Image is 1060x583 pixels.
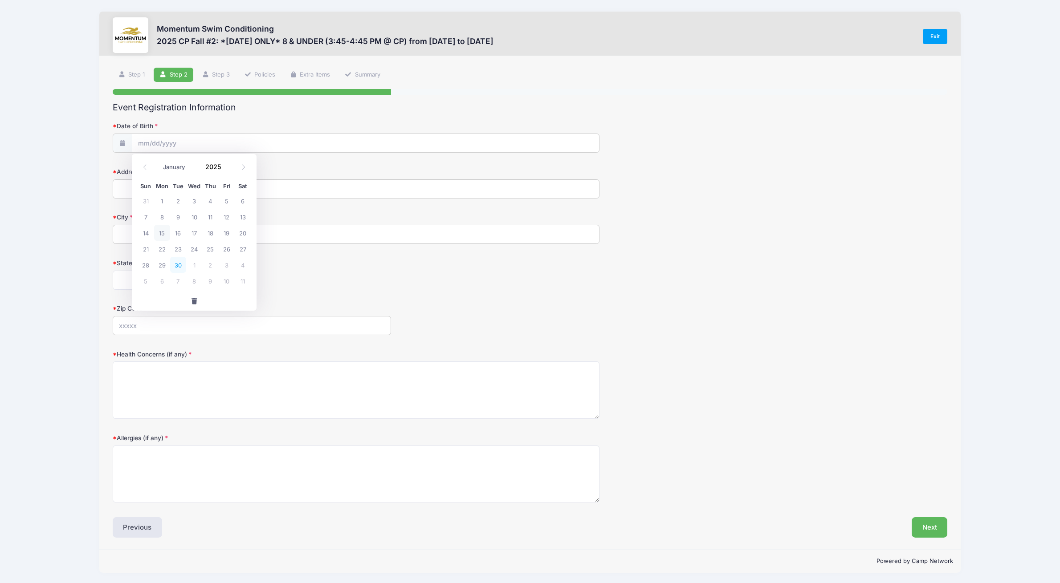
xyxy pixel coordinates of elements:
[154,225,170,241] span: September 15, 2025
[202,241,218,257] span: September 25, 2025
[154,183,170,189] span: Mon
[219,183,235,189] span: Fri
[219,241,235,257] span: September 26, 2025
[170,273,186,289] span: October 7, 2025
[159,162,198,173] select: Month
[154,209,170,225] span: September 8, 2025
[170,241,186,257] span: September 23, 2025
[138,257,154,273] span: September 28, 2025
[202,225,218,241] span: September 18, 2025
[186,225,202,241] span: September 17, 2025
[186,257,202,273] span: October 1, 2025
[235,257,251,273] span: October 4, 2025
[202,273,218,289] span: October 9, 2025
[138,225,154,241] span: September 14, 2025
[202,193,218,209] span: September 4, 2025
[154,273,170,289] span: October 6, 2025
[186,209,202,225] span: September 10, 2025
[219,209,235,225] span: September 12, 2025
[202,257,218,273] span: October 2, 2025
[154,257,170,273] span: September 29, 2025
[219,273,235,289] span: October 10, 2025
[219,225,235,241] span: September 19, 2025
[235,209,251,225] span: September 13, 2025
[235,273,251,289] span: October 11, 2025
[235,241,251,257] span: September 27, 2025
[219,193,235,209] span: September 5, 2025
[138,183,154,189] span: Sun
[154,193,170,209] span: September 1, 2025
[138,241,154,257] span: September 21, 2025
[235,225,251,241] span: September 20, 2025
[202,183,218,189] span: Thu
[201,160,230,174] input: Year
[202,209,218,225] span: September 11, 2025
[138,193,154,209] span: August 31, 2025
[186,183,202,189] span: Wed
[170,183,186,189] span: Tue
[235,193,251,209] span: September 6, 2025
[170,225,186,241] span: September 16, 2025
[138,273,154,289] span: October 5, 2025
[219,257,235,273] span: October 3, 2025
[138,209,154,225] span: September 7, 2025
[186,273,202,289] span: October 8, 2025
[186,241,202,257] span: September 24, 2025
[170,257,186,273] span: September 30, 2025
[170,209,186,225] span: September 9, 2025
[170,193,186,209] span: September 2, 2025
[235,183,251,189] span: Sat
[154,241,170,257] span: September 22, 2025
[186,193,202,209] span: September 3, 2025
